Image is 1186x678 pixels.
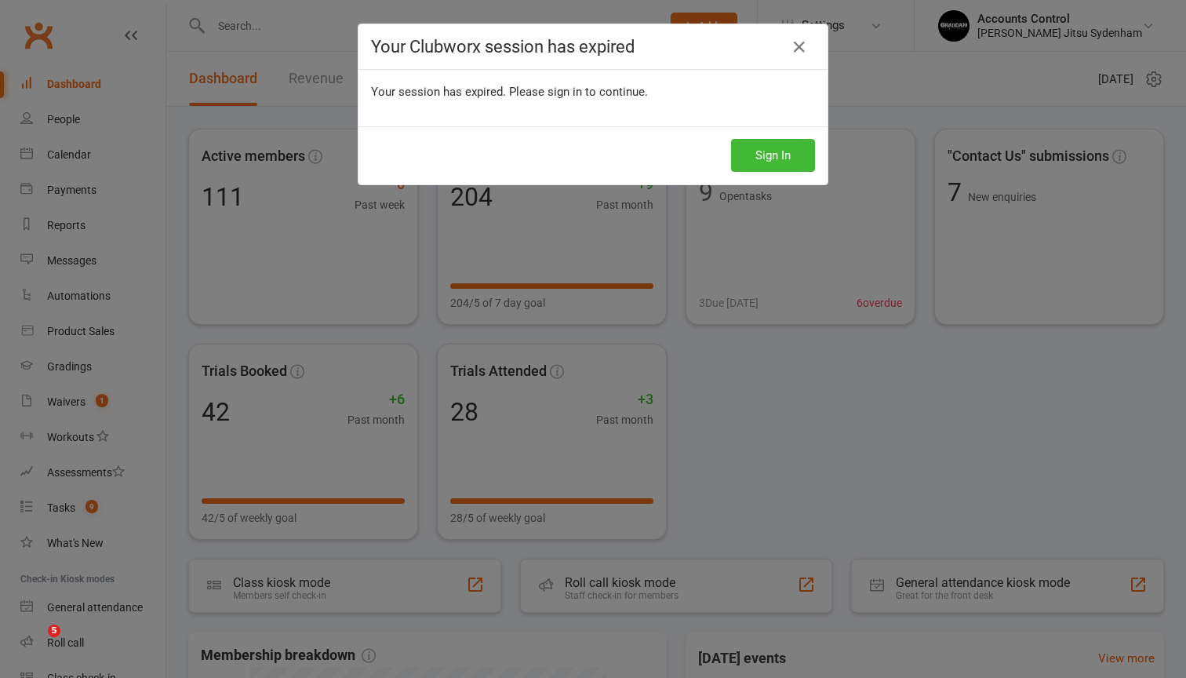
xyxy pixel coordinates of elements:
[48,625,60,637] span: 5
[16,625,53,662] iframe: Intercom live chat
[371,85,648,99] span: Your session has expired. Please sign in to continue.
[787,35,812,60] a: Close
[731,139,815,172] button: Sign In
[371,37,815,56] h4: Your Clubworx session has expired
